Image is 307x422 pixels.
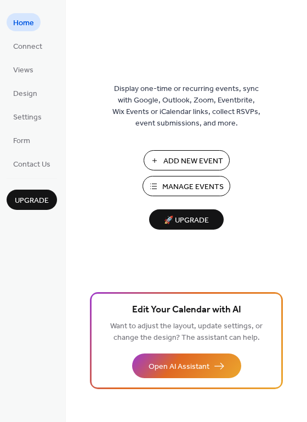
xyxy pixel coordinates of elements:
[132,303,241,318] span: Edit Your Calendar with AI
[149,361,209,373] span: Open AI Assistant
[144,150,230,170] button: Add New Event
[13,18,34,29] span: Home
[7,190,57,210] button: Upgrade
[7,155,57,173] a: Contact Us
[110,319,263,345] span: Want to adjust the layout, update settings, or change the design? The assistant can help.
[163,156,223,167] span: Add New Event
[7,84,44,102] a: Design
[13,135,30,147] span: Form
[112,83,260,129] span: Display one-time or recurring events, sync with Google, Outlook, Zoom, Eventbrite, Wix Events or ...
[13,65,33,76] span: Views
[13,88,37,100] span: Design
[13,159,50,170] span: Contact Us
[15,195,49,207] span: Upgrade
[143,176,230,196] button: Manage Events
[132,353,241,378] button: Open AI Assistant
[13,112,42,123] span: Settings
[149,209,224,230] button: 🚀 Upgrade
[7,37,49,55] a: Connect
[7,107,48,126] a: Settings
[162,181,224,193] span: Manage Events
[156,213,217,228] span: 🚀 Upgrade
[13,41,42,53] span: Connect
[7,131,37,149] a: Form
[7,13,41,31] a: Home
[7,60,40,78] a: Views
